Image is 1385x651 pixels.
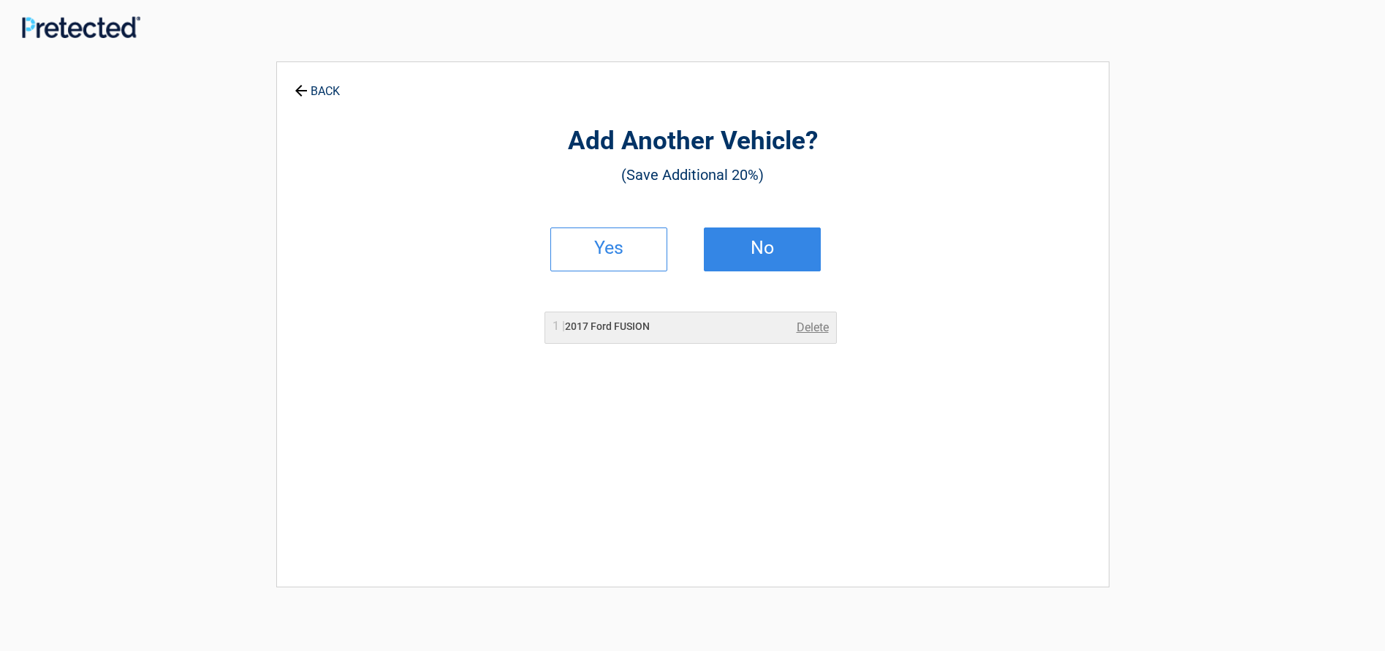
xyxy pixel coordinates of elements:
span: 1 | [553,319,565,333]
img: Main Logo [22,16,140,37]
h2: 2017 Ford FUSION [553,319,650,334]
a: Delete [797,319,829,336]
a: BACK [292,72,343,97]
h3: (Save Additional 20%) [357,162,1028,187]
h2: Add Another Vehicle? [357,124,1028,159]
h2: No [719,243,805,253]
h2: Yes [566,243,652,253]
